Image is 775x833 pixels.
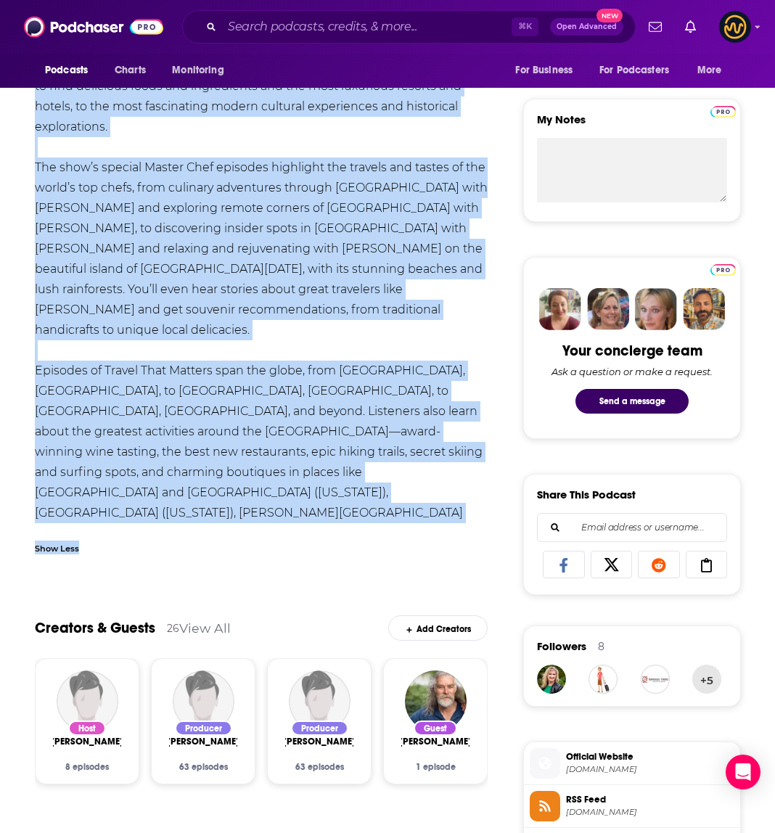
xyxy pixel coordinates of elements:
[537,488,636,501] h3: Share This Podcast
[537,665,566,694] img: tammywellness
[182,10,636,44] div: Search podcasts, credits, & more...
[687,57,740,84] button: open menu
[289,670,350,732] img: AJ Moseley
[537,112,727,138] label: My Notes
[710,264,736,276] img: Podchaser Pro
[589,665,618,694] img: worldtraveler
[575,389,689,414] button: Send a message
[697,60,722,81] span: More
[175,721,232,736] div: Producer
[405,670,467,732] img: Dereck Joubert
[537,639,586,653] span: Followers
[692,665,721,694] button: +5
[539,288,581,330] img: Sydney Profile
[566,793,734,806] span: RSS Feed
[596,9,623,22] span: New
[53,762,121,772] div: 8 episodes
[68,721,106,736] div: Host
[169,762,237,772] div: 63 episodes
[283,736,356,747] a: AJ Moseley
[173,670,234,732] img: Darra Stone
[399,736,472,747] span: [PERSON_NAME]
[726,755,760,789] div: Open Intercom Messenger
[172,60,224,81] span: Monitoring
[162,57,242,84] button: open menu
[587,288,629,330] img: Barbara Profile
[598,640,604,653] div: 8
[590,57,690,84] button: open menu
[683,288,725,330] img: Jon Profile
[638,551,680,578] a: Share on Reddit
[562,342,702,360] div: Your concierge team
[641,665,670,694] img: onroadztours
[222,15,512,38] input: Search podcasts, credits, & more...
[643,15,668,39] a: Show notifications dropdown
[105,57,155,84] a: Charts
[566,807,734,818] span: omnycontent.com
[719,11,751,43] span: Logged in as LowerStreet
[515,60,573,81] span: For Business
[566,764,734,775] span: curtco.com
[686,551,728,578] a: Copy Link
[710,104,736,118] a: Pro website
[388,615,488,641] div: Add Creators
[291,721,348,736] div: Producer
[549,514,715,541] input: Email address or username...
[505,57,591,84] button: open menu
[35,619,155,637] a: Creators & Guests
[710,106,736,118] img: Podchaser Pro
[512,17,538,36] span: ⌘ K
[566,750,734,763] span: Official Website
[414,721,457,736] div: Guest
[57,670,118,732] img: Bruce Wallin
[679,15,702,39] a: Show notifications dropdown
[399,736,472,747] a: Dereck Joubert
[24,13,163,41] img: Podchaser - Follow, Share and Rate Podcasts
[719,11,751,43] img: User Profile
[537,513,727,542] div: Search followers
[551,366,713,377] div: Ask a question or make a request.
[283,736,356,747] span: [PERSON_NAME]
[710,262,736,276] a: Pro website
[51,736,123,747] span: [PERSON_NAME]
[167,736,239,747] a: Darra Stone
[45,60,88,81] span: Podcasts
[550,18,623,36] button: Open AdvancedNew
[285,762,353,772] div: 63 episodes
[115,60,146,81] span: Charts
[179,620,231,636] a: View All
[401,762,469,772] div: 1 episode
[530,748,734,779] a: Official Website[DOMAIN_NAME]
[557,23,617,30] span: Open Advanced
[35,57,107,84] button: open menu
[530,791,734,821] a: RSS Feed[DOMAIN_NAME]
[635,288,677,330] img: Jules Profile
[167,736,239,747] span: [PERSON_NAME]
[719,11,751,43] button: Show profile menu
[167,622,179,635] div: 26
[591,551,633,578] a: Share on X/Twitter
[543,551,585,578] a: Share on Facebook
[51,736,123,747] a: Bruce Wallin
[599,60,669,81] span: For Podcasters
